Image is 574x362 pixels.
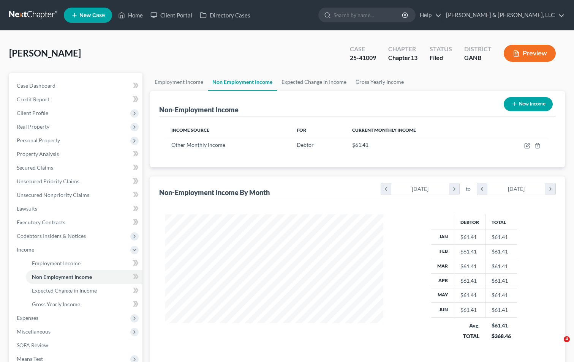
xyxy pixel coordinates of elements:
[416,8,441,22] a: Help
[150,73,208,91] a: Employment Income
[11,216,142,229] a: Executory Contracts
[26,297,142,311] a: Gross Yearly Income
[460,263,479,270] div: $61.41
[391,183,449,195] div: [DATE]
[430,54,452,62] div: Filed
[485,274,517,288] td: $61.41
[17,110,48,116] span: Client Profile
[564,336,570,342] span: 4
[454,214,485,230] th: Debtor
[17,205,37,212] span: Lawsuits
[431,230,454,244] th: Jan
[147,8,196,22] a: Client Portal
[460,322,479,329] div: Avg.
[431,259,454,273] th: Mar
[26,284,142,297] a: Expected Change in Income
[504,45,556,62] button: Preview
[545,183,555,195] i: chevron_right
[196,8,254,22] a: Directory Cases
[26,257,142,270] a: Employment Income
[159,188,270,197] div: Non-Employment Income By Month
[352,127,416,133] span: Current Monthly Income
[17,137,60,143] span: Personal Property
[9,47,81,58] span: [PERSON_NAME]
[460,248,479,255] div: $61.41
[464,54,492,62] div: GANB
[11,79,142,93] a: Case Dashboard
[11,188,142,202] a: Unsecured Nonpriority Claims
[477,183,487,195] i: chevron_left
[442,8,565,22] a: [PERSON_NAME] & [PERSON_NAME], LLC
[492,332,511,340] div: $368.46
[485,244,517,259] td: $61.41
[11,93,142,106] a: Credit Report
[485,303,517,317] td: $61.41
[449,183,459,195] i: chevron_right
[460,233,479,241] div: $61.41
[297,127,306,133] span: For
[17,192,89,198] span: Unsecured Nonpriority Claims
[334,8,403,22] input: Search by name...
[430,45,452,54] div: Status
[485,214,517,230] th: Total
[485,288,517,302] td: $61.41
[17,123,49,130] span: Real Property
[11,147,142,161] a: Property Analysis
[548,336,566,354] iframe: Intercom live chat
[464,45,492,54] div: District
[460,291,479,299] div: $61.41
[504,97,553,111] button: New Income
[17,233,86,239] span: Codebtors Insiders & Notices
[381,183,391,195] i: chevron_left
[171,142,225,148] span: Other Monthly Income
[350,54,376,62] div: 25-41009
[32,260,81,266] span: Employment Income
[17,219,65,225] span: Executory Contracts
[350,45,376,54] div: Case
[460,332,479,340] div: TOTAL
[17,178,79,184] span: Unsecured Priority Claims
[388,54,417,62] div: Chapter
[17,315,38,321] span: Expenses
[485,259,517,273] td: $61.41
[159,105,239,114] div: Non-Employment Income
[492,322,511,329] div: $61.41
[411,54,417,61] span: 13
[17,246,34,253] span: Income
[17,328,51,335] span: Miscellaneous
[431,244,454,259] th: Feb
[32,287,97,294] span: Expected Change in Income
[114,8,147,22] a: Home
[466,185,471,193] span: to
[17,342,48,348] span: SOFA Review
[11,202,142,216] a: Lawsuits
[11,175,142,188] a: Unsecured Priority Claims
[208,73,277,91] a: Non Employment Income
[11,161,142,175] a: Secured Claims
[352,142,368,148] span: $61.41
[17,151,59,157] span: Property Analysis
[485,230,517,244] td: $61.41
[351,73,408,91] a: Gross Yearly Income
[32,301,80,307] span: Gross Yearly Income
[487,183,546,195] div: [DATE]
[17,164,53,171] span: Secured Claims
[431,288,454,302] th: May
[17,82,55,89] span: Case Dashboard
[460,306,479,314] div: $61.41
[171,127,209,133] span: Income Source
[431,303,454,317] th: Jun
[277,73,351,91] a: Expected Change in Income
[388,45,417,54] div: Chapter
[460,277,479,285] div: $61.41
[11,338,142,352] a: SOFA Review
[79,13,105,18] span: New Case
[26,270,142,284] a: Non Employment Income
[431,274,454,288] th: Apr
[17,96,49,102] span: Credit Report
[297,142,314,148] span: Debtor
[17,356,43,362] span: Means Test
[32,274,92,280] span: Non Employment Income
